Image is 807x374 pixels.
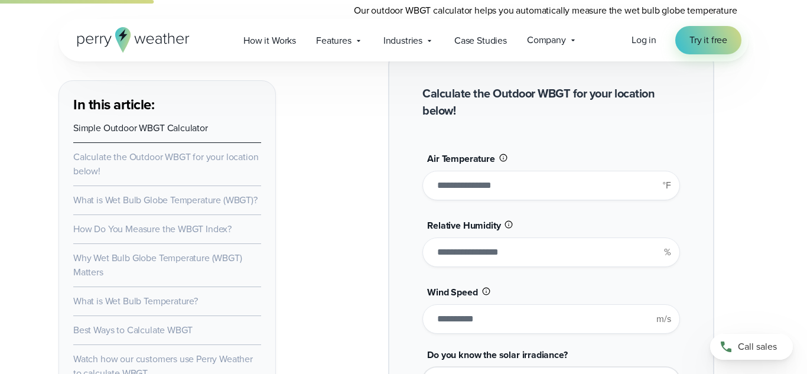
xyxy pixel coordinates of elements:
[710,334,793,360] a: Call sales
[689,33,727,47] span: Try it free
[738,340,777,354] span: Call sales
[454,34,507,48] span: Case Studies
[73,323,193,337] a: Best Ways to Calculate WBGT
[675,26,741,54] a: Try it free
[427,348,567,362] span: Do you know the solar irradiance?
[632,33,656,47] a: Log in
[383,34,422,48] span: Industries
[444,28,517,53] a: Case Studies
[73,121,208,135] a: Simple Outdoor WBGT Calculator
[527,33,566,47] span: Company
[73,222,232,236] a: How Do You Measure the WBGT Index?
[73,251,242,279] a: Why Wet Bulb Globe Temperature (WBGT) Matters
[422,85,679,119] h2: Calculate the Outdoor WBGT for your location below!
[427,285,477,299] span: Wind Speed
[316,34,352,48] span: Features
[73,95,261,114] h3: In this article:
[243,34,296,48] span: How it Works
[354,4,749,32] p: Our outdoor WBGT calculator helps you automatically measure the wet bulb globe temperature quickl...
[73,294,198,308] a: What is Wet Bulb Temperature?
[427,219,500,232] span: Relative Humidity
[233,28,306,53] a: How it Works
[73,150,258,178] a: Calculate the Outdoor WBGT for your location below!
[427,152,494,165] span: Air Temperature
[73,193,258,207] a: What is Wet Bulb Globe Temperature (WBGT)?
